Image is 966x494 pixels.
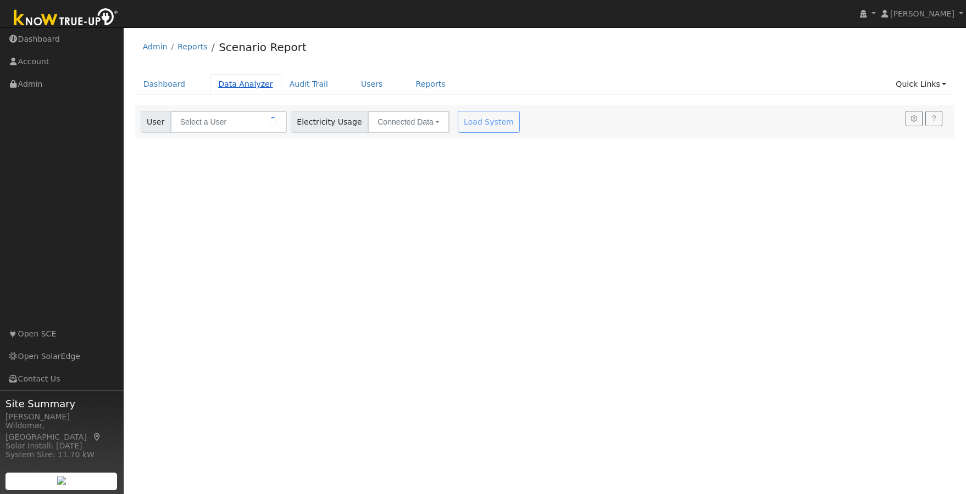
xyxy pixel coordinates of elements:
[281,74,336,94] a: Audit Trail
[8,6,124,31] img: Know True-Up
[135,74,194,94] a: Dashboard
[5,396,118,411] span: Site Summary
[353,74,391,94] a: Users
[219,41,307,54] a: Scenario Report
[92,433,102,441] a: Map
[887,74,954,94] a: Quick Links
[177,42,207,51] a: Reports
[5,449,118,461] div: System Size: 11.70 kW
[57,476,66,485] img: retrieve
[890,9,954,18] span: [PERSON_NAME]
[5,440,118,452] div: Solar Install: [DATE]
[210,74,281,94] a: Data Analyzer
[408,74,454,94] a: Reports
[5,411,118,423] div: [PERSON_NAME]
[5,420,118,443] div: Wildomar, [GEOGRAPHIC_DATA]
[143,42,168,51] a: Admin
